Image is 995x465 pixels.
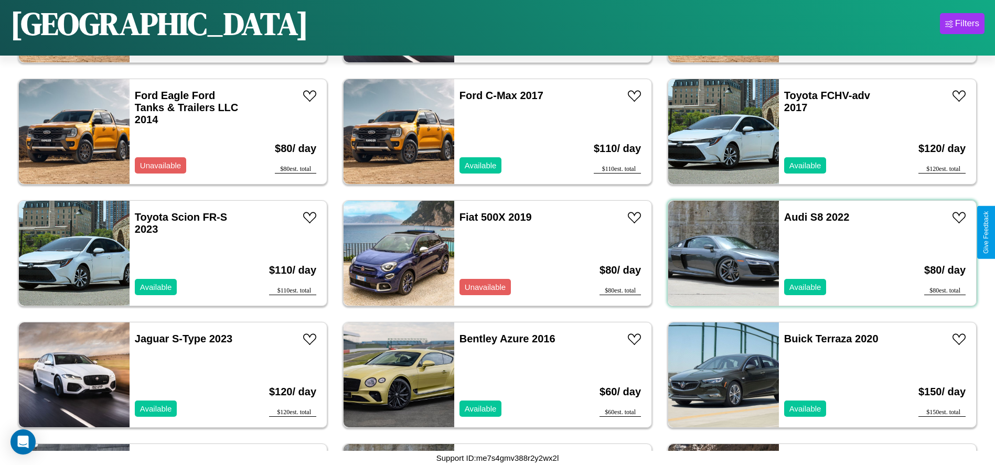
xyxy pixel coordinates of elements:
div: $ 150 est. total [918,408,966,417]
button: Filters [940,13,985,34]
p: Available [140,402,172,416]
p: Unavailable [465,280,506,294]
h3: $ 60 / day [600,375,641,408]
a: Audi S8 2022 [784,211,850,223]
h1: [GEOGRAPHIC_DATA] [10,2,308,45]
a: Toyota Scion FR-S 2023 [135,211,227,235]
div: Filters [955,18,979,29]
h3: $ 120 / day [918,132,966,165]
h3: $ 110 / day [269,254,316,287]
div: $ 80 est. total [600,287,641,295]
div: $ 80 est. total [275,165,316,174]
p: Available [140,280,172,294]
a: Buick Terraza 2020 [784,333,879,344]
h3: $ 80 / day [924,254,966,287]
a: Ford C-Max 2017 [459,90,543,101]
div: $ 120 est. total [918,165,966,174]
h3: $ 120 / day [269,375,316,408]
a: Bentley Azure 2016 [459,333,555,344]
div: $ 120 est. total [269,408,316,417]
h3: $ 80 / day [275,132,316,165]
div: $ 110 est. total [269,287,316,295]
a: Ford Eagle Ford Tanks & Trailers LLC 2014 [135,90,238,125]
a: Jaguar S-Type 2023 [135,333,232,344]
div: Give Feedback [982,211,990,254]
h3: $ 80 / day [600,254,641,287]
p: Available [789,280,821,294]
p: Support ID: me7s4gmv388r2y2wx2l [436,451,559,465]
p: Unavailable [140,158,181,172]
h3: $ 150 / day [918,375,966,408]
p: Available [465,402,497,416]
p: Available [789,158,821,172]
div: $ 80 est. total [924,287,966,295]
a: Fiat 500X 2019 [459,211,532,223]
div: $ 110 est. total [594,165,641,174]
p: Available [789,402,821,416]
h3: $ 110 / day [594,132,641,165]
div: Open Intercom Messenger [10,429,36,455]
p: Available [465,158,497,172]
a: Toyota FCHV-adv 2017 [784,90,870,113]
div: $ 60 est. total [600,408,641,417]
